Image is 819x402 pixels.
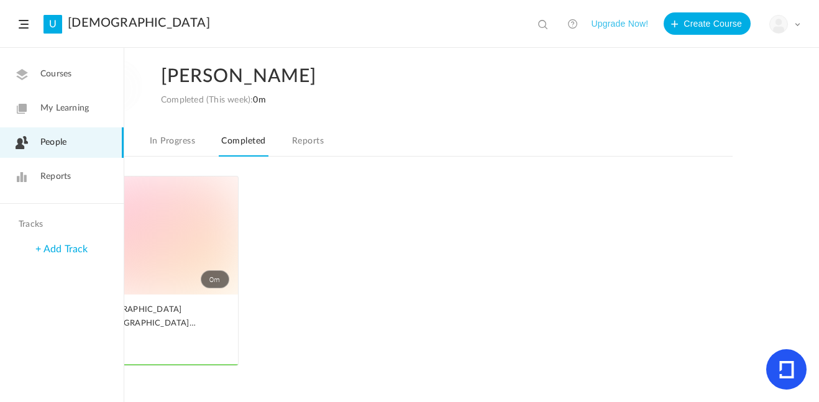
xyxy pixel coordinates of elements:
[253,96,265,104] span: 0m
[68,16,210,30] a: [DEMOGRAPHIC_DATA]
[664,12,751,35] button: Create Course
[96,303,211,331] span: [GEOGRAPHIC_DATA][DEMOGRAPHIC_DATA] [DATE] school class!
[201,270,229,288] span: 0m
[96,344,163,355] span: 1 Lesson
[43,15,62,34] a: U
[40,136,66,149] span: People
[40,68,71,81] span: Courses
[219,133,268,157] a: Completed
[87,176,238,295] a: 0m
[290,133,326,157] a: Reports
[147,133,198,157] a: In Progress
[19,219,102,230] h4: Tracks
[96,303,229,331] a: [GEOGRAPHIC_DATA][DEMOGRAPHIC_DATA] [DATE] school class!
[770,16,787,33] img: user-image.png
[35,244,88,254] a: + Add Track
[161,95,266,106] div: Completed (This week):
[40,102,89,115] span: My Learning
[161,58,678,95] h2: [PERSON_NAME]
[591,12,648,35] button: Upgrade Now!
[40,170,71,183] span: Reports
[87,176,238,295] img: default-pink.svg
